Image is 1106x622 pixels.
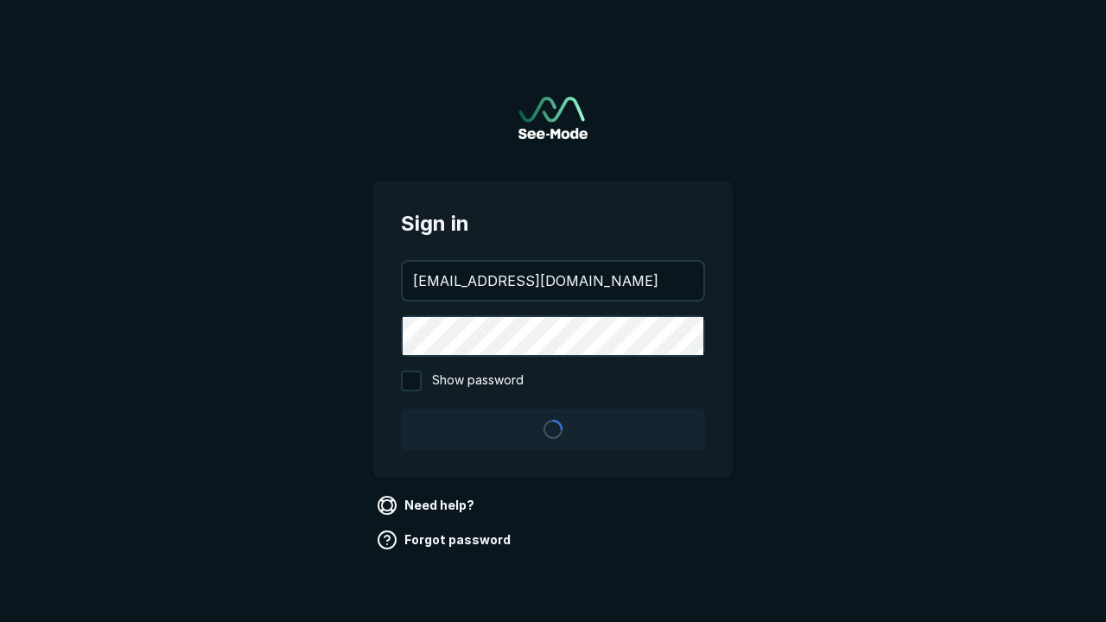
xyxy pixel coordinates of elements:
img: See-Mode Logo [518,97,588,139]
input: your@email.com [403,262,703,300]
a: Forgot password [373,526,518,554]
span: Sign in [401,208,705,239]
a: Need help? [373,492,481,519]
span: Show password [432,371,524,391]
a: Go to sign in [518,97,588,139]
